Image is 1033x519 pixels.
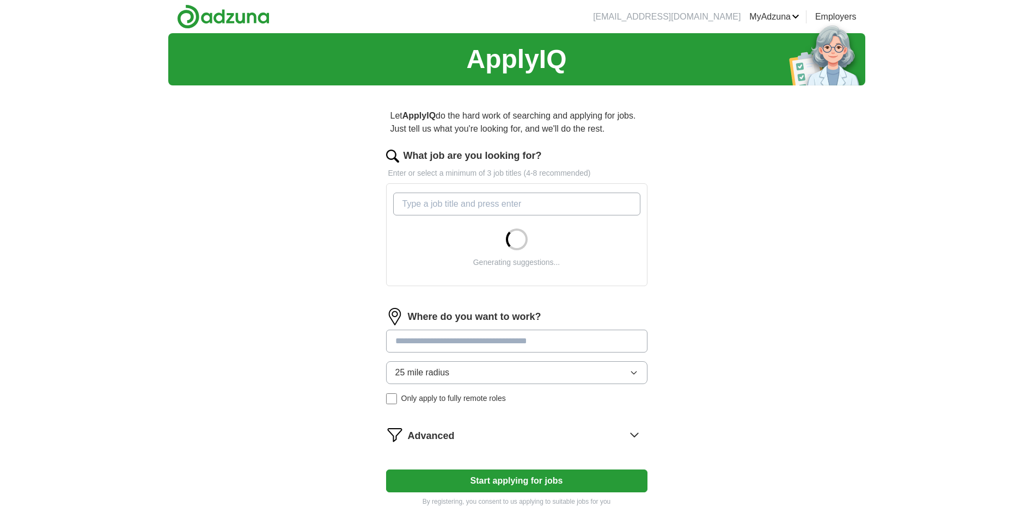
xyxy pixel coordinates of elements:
[404,149,542,163] label: What job are you looking for?
[386,361,647,384] button: 25 mile radius
[395,366,450,379] span: 25 mile radius
[386,393,397,404] input: Only apply to fully remote roles
[386,168,647,179] p: Enter or select a minimum of 3 job titles (4-8 recommended)
[593,10,741,23] li: [EMAIL_ADDRESS][DOMAIN_NAME]
[401,393,506,404] span: Only apply to fully remote roles
[386,105,647,140] p: Let do the hard work of searching and applying for jobs. Just tell us what you're looking for, an...
[473,257,560,268] div: Generating suggestions...
[402,111,436,120] strong: ApplyIQ
[386,497,647,506] p: By registering, you consent to us applying to suitable jobs for you
[386,308,404,325] img: location.png
[386,469,647,492] button: Start applying for jobs
[408,429,455,443] span: Advanced
[408,310,541,324] label: Where do you want to work?
[177,4,270,29] img: Adzuna logo
[393,193,640,215] input: Type a job title and press enter
[386,426,404,443] img: filter
[386,150,399,163] img: search.png
[815,10,857,23] a: Employers
[749,10,799,23] a: MyAdzuna
[466,40,566,79] h1: ApplyIQ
